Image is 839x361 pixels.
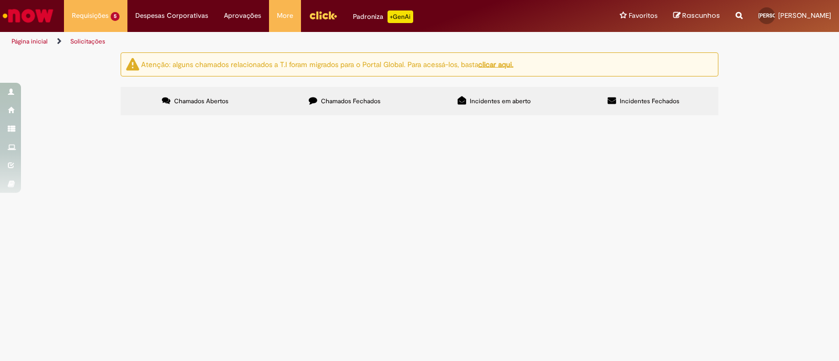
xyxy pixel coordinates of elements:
span: Requisições [72,10,109,21]
span: Chamados Abertos [174,97,229,105]
span: Chamados Fechados [321,97,381,105]
span: [PERSON_NAME] [758,12,799,19]
ng-bind-html: Atenção: alguns chamados relacionados a T.I foram migrados para o Portal Global. Para acessá-los,... [141,59,513,69]
span: Favoritos [629,10,658,21]
span: 5 [111,12,120,21]
a: clicar aqui. [478,59,513,69]
span: Incidentes em aberto [470,97,531,105]
span: [PERSON_NAME] [778,11,831,20]
span: Despesas Corporativas [135,10,208,21]
span: Rascunhos [682,10,720,20]
a: Rascunhos [673,11,720,21]
a: Página inicial [12,37,48,46]
ul: Trilhas de página [8,32,552,51]
span: Aprovações [224,10,261,21]
img: click_logo_yellow_360x200.png [309,7,337,23]
p: +GenAi [388,10,413,23]
span: Incidentes Fechados [620,97,680,105]
img: ServiceNow [1,5,55,26]
span: More [277,10,293,21]
a: Solicitações [70,37,105,46]
div: Padroniza [353,10,413,23]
